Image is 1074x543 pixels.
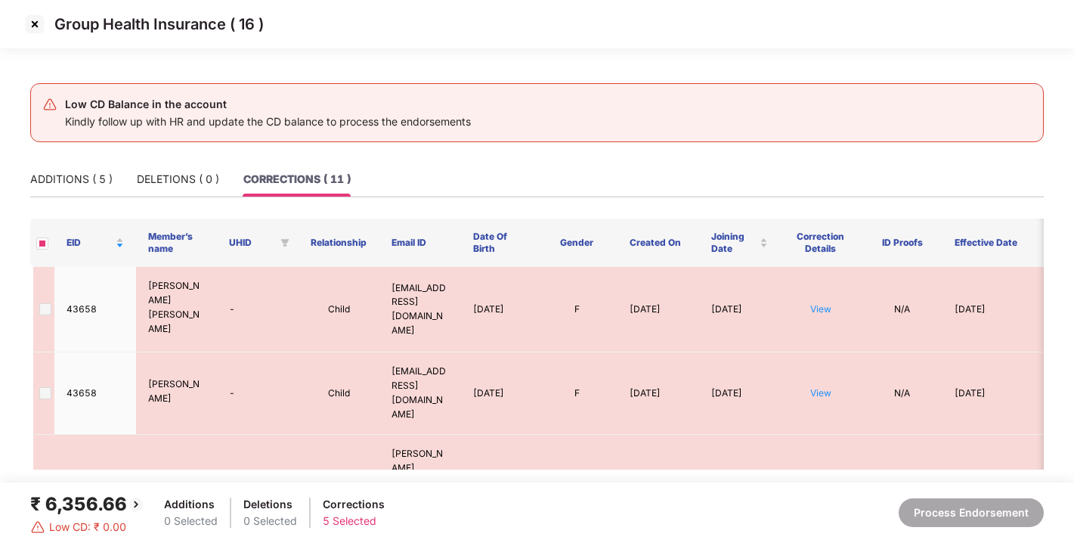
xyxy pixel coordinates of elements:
[127,495,145,514] img: svg+xml;base64,PHN2ZyBpZD0iQmFjay0yMHgyMCIgeG1sbnM9Imh0dHA6Ly93d3cudzMub3JnLzIwMDAvc3ZnIiB3aWR0aD...
[164,513,218,529] div: 0 Selected
[54,352,136,434] td: 43658
[30,171,113,188] div: ADDITIONS ( 5 )
[942,219,1071,267] th: Effective Date
[537,219,618,267] th: Gender
[299,352,380,434] td: Child
[136,219,218,267] th: Member’s name
[323,496,385,513] div: Corrections
[148,279,206,336] p: [PERSON_NAME] [PERSON_NAME]
[537,267,618,352] td: F
[243,513,297,529] div: 0 Selected
[243,496,297,513] div: Deletions
[711,231,757,255] span: Joining Date
[229,237,274,249] span: UHID
[810,387,831,399] a: View
[617,267,699,352] td: [DATE]
[379,352,461,434] td: [EMAIL_ADDRESS][DOMAIN_NAME]
[942,352,1071,434] td: [DATE]
[379,219,461,267] th: Email ID
[617,352,699,434] td: [DATE]
[30,490,145,519] div: ₹ 6,356.66
[780,219,862,267] th: Correction Details
[461,219,537,267] th: Date Of Birth
[899,498,1044,527] button: Process Endorsement
[42,97,57,112] img: svg+xml;base64,PHN2ZyB4bWxucz0iaHR0cDovL3d3dy53My5vcmcvMjAwMC9zdmciIHdpZHRoPSIyNCIgaGVpZ2h0PSIyNC...
[461,352,537,434] td: [DATE]
[942,267,1071,352] td: [DATE]
[299,267,380,352] td: Child
[148,377,206,406] p: [PERSON_NAME]
[699,267,781,352] td: [DATE]
[217,352,299,434] td: -
[461,267,537,352] td: [DATE]
[862,219,943,267] th: ID Proofs
[49,519,126,535] span: Low CD: ₹ 0.00
[30,520,45,535] img: svg+xml;base64,PHN2ZyBpZD0iRGFuZ2VyLTMyeDMyIiB4bWxucz0iaHR0cDovL3d3dy53My5vcmcvMjAwMC9zdmciIHdpZH...
[699,352,781,434] td: [DATE]
[137,171,219,188] div: DELETIONS ( 0 )
[699,219,781,267] th: Joining Date
[277,234,292,252] span: filter
[65,113,471,130] div: Kindly follow up with HR and update the CD balance to process the endorsements
[323,513,385,529] div: 5 Selected
[67,237,113,249] span: EID
[955,237,1048,249] span: Effective Date
[23,12,47,36] img: svg+xml;base64,PHN2ZyBpZD0iQ3Jvc3MtMzJ4MzIiIHhtbG5zPSJodHRwOi8vd3d3LnczLm9yZy8yMDAwL3N2ZyIgd2lkdG...
[617,219,699,267] th: Created On
[810,303,831,315] a: View
[299,219,380,267] th: Relationship
[862,267,943,352] td: N/A
[243,171,351,188] div: CORRECTIONS ( 11 )
[54,15,264,33] p: Group Health Insurance ( 16 )
[164,496,218,513] div: Additions
[54,267,136,352] td: 43658
[862,352,943,434] td: N/A
[217,267,299,352] td: -
[280,238,289,247] span: filter
[537,352,618,434] td: F
[65,95,471,113] div: Low CD Balance in the account
[379,267,461,352] td: [EMAIL_ADDRESS][DOMAIN_NAME]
